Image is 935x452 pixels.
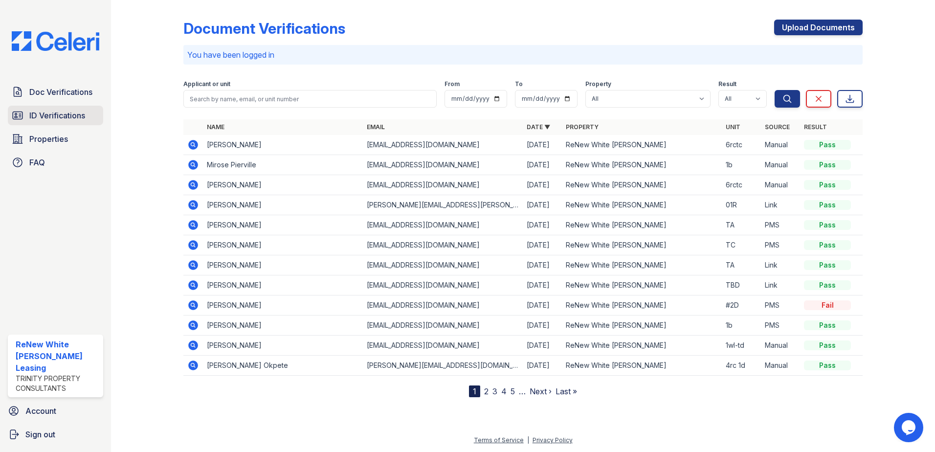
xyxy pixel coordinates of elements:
[187,49,859,61] p: You have been logged in
[363,255,523,275] td: [EMAIL_ADDRESS][DOMAIN_NAME]
[203,356,363,376] td: [PERSON_NAME] Okpete
[445,80,460,88] label: From
[761,195,800,215] td: Link
[527,123,550,131] a: Date ▼
[761,155,800,175] td: Manual
[722,275,761,295] td: TBD
[804,200,851,210] div: Pass
[501,386,507,396] a: 4
[207,123,224,131] a: Name
[804,123,827,131] a: Result
[722,235,761,255] td: TC
[203,135,363,155] td: [PERSON_NAME]
[761,235,800,255] td: PMS
[203,336,363,356] td: [PERSON_NAME]
[761,336,800,356] td: Manual
[203,215,363,235] td: [PERSON_NAME]
[562,255,722,275] td: ReNew White [PERSON_NAME]
[726,123,740,131] a: Unit
[562,175,722,195] td: ReNew White [PERSON_NAME]
[203,295,363,316] td: [PERSON_NAME]
[29,86,92,98] span: Doc Verifications
[562,195,722,215] td: ReNew White [PERSON_NAME]
[562,275,722,295] td: ReNew White [PERSON_NAME]
[722,316,761,336] td: 1b
[530,386,552,396] a: Next ›
[523,175,562,195] td: [DATE]
[774,20,863,35] a: Upload Documents
[562,235,722,255] td: ReNew White [PERSON_NAME]
[523,235,562,255] td: [DATE]
[523,316,562,336] td: [DATE]
[722,356,761,376] td: 4rc 1d
[562,356,722,376] td: ReNew White [PERSON_NAME]
[722,175,761,195] td: 6rctc
[722,336,761,356] td: 1wl-td
[4,31,107,51] img: CE_Logo_Blue-a8612792a0a2168367f1c8372b55b34899dd931a85d93a1a3d3e32e68fde9ad4.png
[804,280,851,290] div: Pass
[519,385,526,397] span: …
[722,215,761,235] td: TA
[533,436,573,444] a: Privacy Policy
[761,356,800,376] td: Manual
[469,385,480,397] div: 1
[761,275,800,295] td: Link
[523,275,562,295] td: [DATE]
[363,275,523,295] td: [EMAIL_ADDRESS][DOMAIN_NAME]
[367,123,385,131] a: Email
[562,155,722,175] td: ReNew White [PERSON_NAME]
[25,405,56,417] span: Account
[804,220,851,230] div: Pass
[183,20,345,37] div: Document Verifications
[722,195,761,215] td: 01R
[523,356,562,376] td: [DATE]
[29,133,68,145] span: Properties
[804,260,851,270] div: Pass
[523,195,562,215] td: [DATE]
[804,340,851,350] div: Pass
[363,336,523,356] td: [EMAIL_ADDRESS][DOMAIN_NAME]
[8,129,103,149] a: Properties
[203,255,363,275] td: [PERSON_NAME]
[4,425,107,444] button: Sign out
[722,255,761,275] td: TA
[363,195,523,215] td: [PERSON_NAME][EMAIL_ADDRESS][PERSON_NAME][DOMAIN_NAME]
[804,240,851,250] div: Pass
[183,80,230,88] label: Applicant or unit
[761,135,800,155] td: Manual
[203,235,363,255] td: [PERSON_NAME]
[363,135,523,155] td: [EMAIL_ADDRESS][DOMAIN_NAME]
[8,106,103,125] a: ID Verifications
[804,320,851,330] div: Pass
[804,140,851,150] div: Pass
[511,386,515,396] a: 5
[761,215,800,235] td: PMS
[363,215,523,235] td: [EMAIL_ADDRESS][DOMAIN_NAME]
[804,180,851,190] div: Pass
[363,356,523,376] td: [PERSON_NAME][EMAIL_ADDRESS][DOMAIN_NAME]
[562,295,722,316] td: ReNew White [PERSON_NAME]
[804,361,851,370] div: Pass
[25,429,55,440] span: Sign out
[894,413,925,442] iframe: chat widget
[363,316,523,336] td: [EMAIL_ADDRESS][DOMAIN_NAME]
[363,155,523,175] td: [EMAIL_ADDRESS][DOMAIN_NAME]
[523,215,562,235] td: [DATE]
[761,175,800,195] td: Manual
[761,316,800,336] td: PMS
[556,386,577,396] a: Last »
[761,295,800,316] td: PMS
[804,300,851,310] div: Fail
[523,155,562,175] td: [DATE]
[8,82,103,102] a: Doc Verifications
[722,135,761,155] td: 6rctc
[523,255,562,275] td: [DATE]
[363,175,523,195] td: [EMAIL_ADDRESS][DOMAIN_NAME]
[562,135,722,155] td: ReNew White [PERSON_NAME]
[523,135,562,155] td: [DATE]
[203,175,363,195] td: [PERSON_NAME]
[492,386,497,396] a: 3
[804,160,851,170] div: Pass
[761,255,800,275] td: Link
[363,235,523,255] td: [EMAIL_ADDRESS][DOMAIN_NAME]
